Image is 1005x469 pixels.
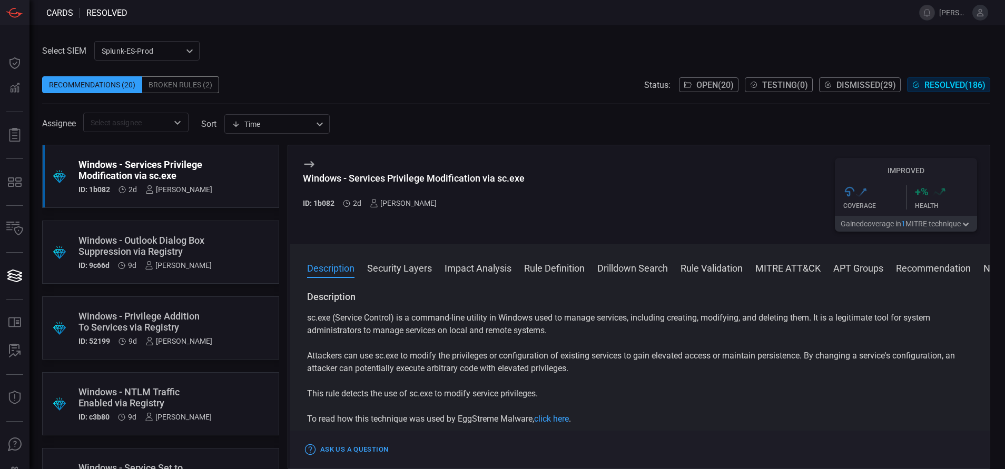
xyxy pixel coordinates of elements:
button: Resolved(186) [907,77,990,92]
h3: Description [307,291,973,303]
button: MITRE ATT&CK [755,261,821,274]
p: Attackers can use sc.exe to modify the privileges or configuration of existing services to gain e... [307,350,973,375]
h5: ID: 1b082 [303,199,334,207]
button: Detections [2,76,27,101]
span: Resolved ( 186 ) [924,80,986,90]
label: sort [201,119,216,129]
button: Dismissed(29) [819,77,901,92]
div: [PERSON_NAME] [370,199,437,207]
button: Dashboard [2,51,27,76]
div: [PERSON_NAME] [145,337,212,345]
h5: ID: 52199 [78,337,110,345]
span: Oct 12, 2025 2:55 PM [353,199,361,207]
span: Testing ( 0 ) [762,80,808,90]
div: Recommendations (20) [42,76,142,93]
span: Oct 05, 2025 12:55 PM [128,261,136,270]
button: Testing(0) [745,77,813,92]
button: Threat Intelligence [2,385,27,411]
button: Description [307,261,354,274]
span: Oct 05, 2025 12:55 PM [129,337,137,345]
div: Windows - Outlook Dialog Box Suppression via Registry [78,235,212,257]
h3: + % [915,185,929,198]
div: Windows - Services Privilege Modification via sc.exe [303,173,525,184]
button: Inventory [2,216,27,242]
h5: ID: 9c66d [78,261,110,270]
span: Open ( 20 ) [696,80,734,90]
div: Windows - Services Privilege Modification via sc.exe [78,159,212,181]
span: 1 [901,219,905,228]
h5: ID: c3b80 [78,413,110,421]
div: Windows - NTLM Traffic Enabled via Registry [78,386,212,408]
span: Oct 05, 2025 12:55 PM [128,413,136,421]
label: Select SIEM [42,46,86,56]
button: Impact Analysis [445,261,511,274]
div: Time [232,119,313,129]
p: To read how this technique was used by EggStreme Malware, . [307,413,973,425]
div: Windows - Privilege Addition To Services via Registry [78,311,212,333]
p: Splunk-ES-Prod [102,46,183,56]
button: Open [170,115,185,130]
button: Drilldown Search [597,261,668,274]
div: Coverage [843,202,906,209]
button: Rule Catalog [2,310,27,335]
button: Open(20) [679,77,738,92]
button: Cards [2,263,27,288]
p: sc.exe (Service Control) is a command-line utility in Windows used to manage services, including ... [307,312,973,337]
button: Reports [2,123,27,148]
div: [PERSON_NAME] [145,185,212,194]
span: Cards [46,8,73,18]
button: APT Groups [833,261,883,274]
button: Gainedcoverage in1MITRE technique [835,216,977,232]
button: Ask Us A Question [2,432,27,457]
div: [PERSON_NAME] [145,261,212,270]
button: Rule Validation [681,261,743,274]
a: click here [534,414,569,424]
p: This rule detects the use of sc.exe to modify service privileges. [307,387,973,400]
div: Broken Rules (2) [142,76,219,93]
button: Ask Us a Question [303,442,391,458]
button: ALERT ANALYSIS [2,338,27,364]
span: Oct 12, 2025 2:55 PM [129,185,137,194]
button: Security Layers [367,261,432,274]
h5: Improved [835,166,977,175]
span: resolved [86,8,127,18]
div: [PERSON_NAME] [145,413,212,421]
button: MITRE - Detection Posture [2,169,27,195]
h5: ID: 1b082 [78,185,110,194]
span: Status: [644,80,671,90]
button: Rule Definition [524,261,585,274]
span: Dismissed ( 29 ) [836,80,896,90]
span: Assignee [42,118,76,128]
input: Select assignee [86,116,168,129]
span: [PERSON_NAME].[PERSON_NAME] [939,8,968,17]
button: Recommendation [896,261,971,274]
div: Health [915,202,978,209]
